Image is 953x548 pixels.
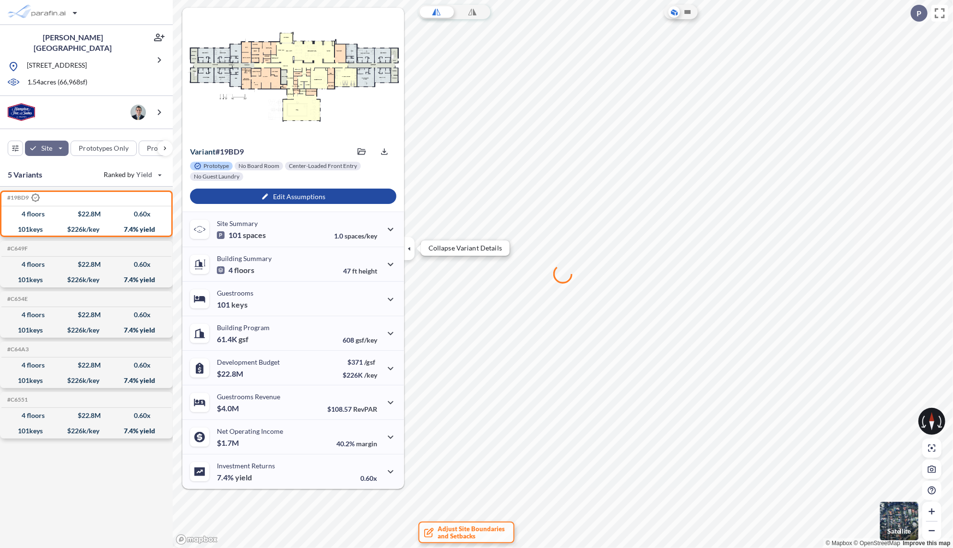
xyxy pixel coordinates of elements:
p: 0.60x [360,474,377,482]
p: Building Summary [217,254,272,262]
p: 101 [217,300,248,310]
button: Ranked by Yield [96,167,168,182]
p: 5 Variants [8,169,43,180]
p: 40.2% [336,440,377,448]
p: [STREET_ADDRESS] [27,60,87,72]
span: yield [235,473,252,482]
p: Edit Assumptions [273,192,325,201]
p: P [917,9,921,18]
p: $22.8M [217,369,245,379]
p: Satellite [888,527,911,535]
img: user logo [131,105,146,120]
a: OpenStreetMap [854,540,900,547]
button: Aerial View [668,6,680,18]
span: gsf [238,334,249,344]
p: Site [41,143,52,153]
p: 47 [343,267,377,275]
span: Adjust Site Boundaries and Setbacks [438,525,505,540]
button: Prototypes Only [71,141,137,156]
button: Adjust Site Boundariesand Setbacks [418,522,514,543]
button: Switcher ImageSatellite [880,502,918,540]
img: Switcher Image [880,502,918,540]
h5: Click to copy the code [5,396,28,403]
p: $4.0M [217,404,240,413]
button: Site [25,141,69,156]
span: /key [364,371,377,379]
p: Site Summary [217,219,258,227]
span: ft [352,267,357,275]
span: floors [234,265,254,275]
span: spaces [243,230,266,240]
p: 4 [217,265,254,275]
p: Center-Loaded Front Entry [289,162,357,170]
span: margin [356,440,377,448]
p: 1.54 acres ( 66,968 sf) [27,77,87,88]
a: Mapbox [826,540,852,547]
p: Program [147,143,174,153]
button: Site Plan [682,6,693,18]
p: 7.4% [217,473,252,482]
p: Building Program [217,323,270,332]
img: BrandImage [8,103,35,121]
p: Guestrooms [217,289,253,297]
p: 61.4K [217,334,249,344]
p: [PERSON_NAME][GEOGRAPHIC_DATA] [8,32,138,53]
h5: Click to copy the code [5,296,28,302]
p: Investment Returns [217,462,275,470]
p: # 19bd9 [190,147,244,156]
p: $108.57 [327,405,377,413]
p: 101 [217,230,266,240]
span: keys [231,300,248,310]
span: gsf/key [356,336,377,344]
p: No Board Room [238,162,279,170]
span: /gsf [364,358,375,366]
span: Yield [137,170,153,179]
p: Prototypes Only [79,143,129,153]
p: $226K [343,371,377,379]
span: Variant [190,147,215,156]
p: No Guest Laundry [194,173,239,180]
p: Prototype [203,162,229,170]
p: 1.0 [334,232,377,240]
p: Collapse Variant Details [429,244,502,252]
span: RevPAR [353,405,377,413]
button: Program [139,141,191,156]
a: Improve this map [903,540,951,547]
p: $1.7M [217,438,240,448]
span: height [358,267,377,275]
span: spaces/key [345,232,377,240]
a: Mapbox homepage [176,534,218,545]
p: 608 [343,336,377,344]
h5: Click to copy the code [5,194,40,203]
p: Development Budget [217,358,280,366]
p: Guestrooms Revenue [217,393,280,401]
p: $371 [343,358,377,366]
h5: Click to copy the code [5,346,29,353]
button: Edit Assumptions [190,189,396,204]
p: Net Operating Income [217,427,283,435]
h5: Click to copy the code [5,245,28,252]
